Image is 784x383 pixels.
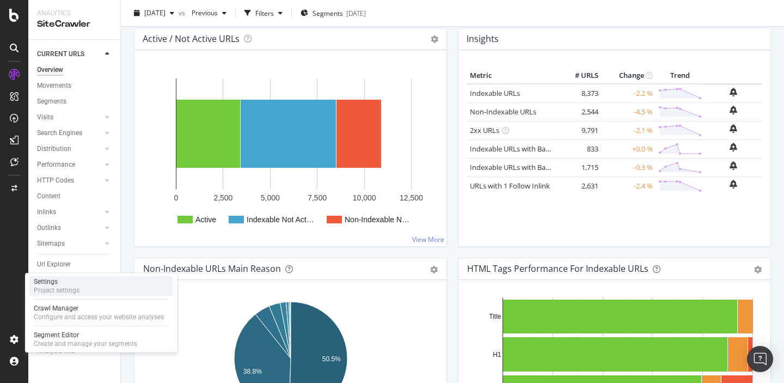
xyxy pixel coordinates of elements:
div: Visits [37,112,53,123]
div: Outlinks [37,222,61,234]
span: vs [179,8,187,17]
text: Indexable Not Act… [247,215,314,224]
svg: A chart. [143,68,438,238]
div: bell-plus [730,161,737,170]
td: -2.2 % [601,84,656,103]
text: 38.8% [243,368,262,375]
div: SiteCrawler [37,18,112,31]
a: Inlinks [37,206,102,218]
span: Segments [313,8,343,17]
div: bell-plus [730,124,737,133]
div: Sitemaps [37,238,65,250]
h4: Insights [467,32,499,46]
div: bell-plus [730,106,737,114]
a: SettingsProject settings [29,276,173,296]
div: [DATE] [346,8,366,17]
div: Settings [34,277,79,286]
span: 2025 Aug. 20th [144,8,166,17]
th: Trend [656,68,705,84]
a: Segment EditorCreate and manage your segments [29,330,173,349]
a: Overview [37,64,113,76]
td: -2.4 % [601,177,656,195]
i: Options [431,35,438,43]
text: 0 [174,193,179,202]
a: Url Explorer [37,259,113,270]
button: Segments[DATE] [296,4,370,22]
text: 5,000 [261,193,280,202]
td: -0.3 % [601,158,656,177]
div: Analytics [37,9,112,18]
a: CURRENT URLS [37,48,102,60]
a: Visits [37,112,102,123]
div: Open Intercom Messenger [747,346,773,372]
div: Filters [255,8,274,17]
a: Distribution [37,143,102,155]
td: 2,631 [558,177,601,195]
a: Non-Indexable URLs [470,107,536,117]
div: Inlinks [37,206,56,218]
th: Metric [467,68,558,84]
a: Search Engines [37,127,102,139]
div: Segment Editor [34,331,137,339]
text: Active [195,215,216,224]
a: URLs with 1 Follow Inlink [470,181,550,191]
div: bell-plus [730,180,737,189]
div: Overview [37,64,63,76]
div: Distribution [37,143,71,155]
div: HTML Tags Performance for Indexable URLs [467,263,648,274]
div: Non-Indexable URLs Main Reason [143,263,281,274]
div: Url Explorer [37,259,71,270]
div: bell-plus [730,143,737,151]
div: Project settings [34,286,79,295]
div: Segments [37,96,66,107]
a: Segments [37,96,113,107]
text: H1 [493,351,501,358]
text: Non-Indexable N… [345,215,409,224]
h4: Active / Not Active URLs [143,32,240,46]
a: Indexable URLs with Bad H1 [470,144,561,154]
div: Search Engines [37,127,82,139]
div: Movements [37,80,71,92]
text: 12,500 [400,193,423,202]
th: # URLS [558,68,601,84]
a: View More [412,235,444,244]
div: bell-plus [730,88,737,96]
td: 8,373 [558,84,601,103]
div: Configure and access your website analyses [34,313,164,321]
text: 2,500 [213,193,232,202]
div: CURRENT URLS [37,48,84,60]
span: Previous [187,8,218,17]
div: Content [37,191,60,202]
a: HTTP Codes [37,175,102,186]
a: Performance [37,159,102,171]
td: -2.1 % [601,121,656,139]
th: Change [601,68,656,84]
div: gear [430,266,438,273]
a: Outlinks [37,222,102,234]
a: 2xx URLs [470,125,499,135]
a: Sitemaps [37,238,102,250]
text: 50.5% [322,355,341,363]
td: +0.0 % [601,139,656,158]
button: [DATE] [130,4,179,22]
button: Filters [240,4,287,22]
div: Performance [37,159,75,171]
text: 7,500 [308,193,327,202]
td: 1,715 [558,158,601,177]
div: HTTP Codes [37,175,74,186]
td: 2,544 [558,102,601,121]
td: 9,791 [558,121,601,139]
div: gear [754,266,762,273]
a: Indexable URLs [470,88,520,98]
div: Create and manage your segments [34,339,137,348]
text: 10,000 [353,193,376,202]
a: Movements [37,80,113,92]
td: 833 [558,139,601,158]
a: Crawl ManagerConfigure and access your website analyses [29,303,173,323]
a: Content [37,191,113,202]
text: Title [489,313,501,320]
td: -4.5 % [601,102,656,121]
div: Crawl Manager [34,304,164,313]
a: Indexable URLs with Bad Description [470,162,589,172]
